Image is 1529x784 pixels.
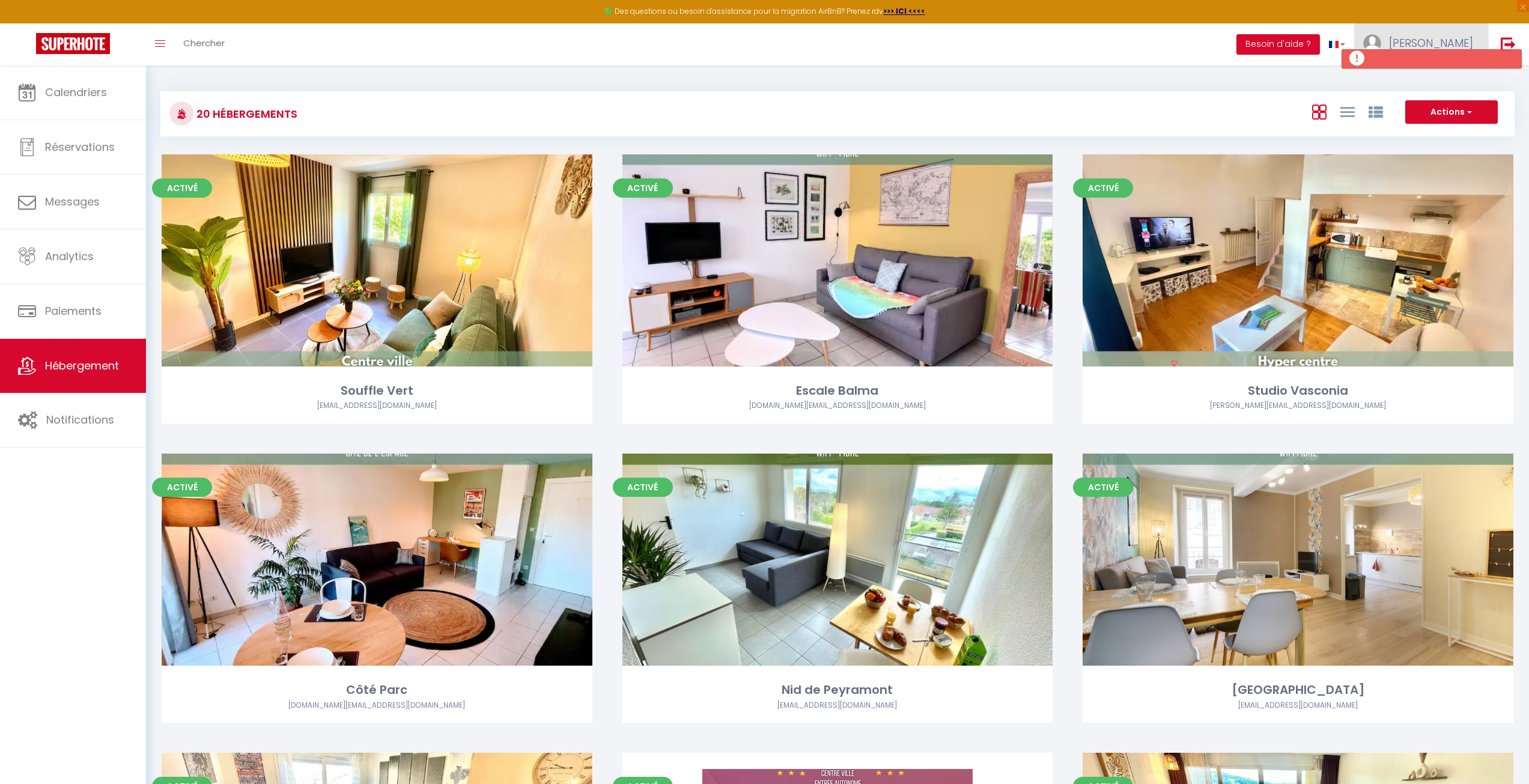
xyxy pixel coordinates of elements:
[1369,102,1383,121] a: Vue par Groupe
[1389,35,1473,50] span: [PERSON_NAME]
[45,85,107,100] span: Calendriers
[1354,23,1488,65] a: ... [PERSON_NAME]
[1083,681,1513,699] div: [GEOGRAPHIC_DATA]
[162,381,592,400] div: Souffle Vert
[1363,34,1381,52] img: ...
[45,358,119,373] span: Hébergement
[1236,34,1320,55] button: Besoin d'aide ?
[1073,178,1133,198] span: Activé
[1501,37,1516,52] img: logout
[883,6,925,16] a: >>> ICI <<<<
[622,400,1053,412] div: Airbnb
[613,478,673,497] span: Activé
[45,194,100,209] span: Messages
[1405,100,1498,124] button: Actions
[1083,400,1513,412] div: Airbnb
[1340,102,1355,121] a: Vue en Liste
[46,412,114,427] span: Notifications
[1083,700,1513,711] div: Airbnb
[152,178,212,198] span: Activé
[174,23,234,65] a: Chercher
[45,139,115,154] span: Réservations
[1073,478,1133,497] span: Activé
[152,478,212,497] span: Activé
[613,178,673,198] span: Activé
[622,681,1053,699] div: Nid de Peyramont
[622,381,1053,400] div: Escale Balma
[45,249,94,264] span: Analytics
[45,303,102,318] span: Paiements
[183,37,225,49] span: Chercher
[622,700,1053,711] div: Airbnb
[193,100,297,127] h3: 20 Hébergements
[1312,102,1327,121] a: Vue en Box
[162,400,592,412] div: Airbnb
[36,33,110,54] img: Super Booking
[1083,381,1513,400] div: Studio Vasconia
[162,681,592,699] div: Côté Parc
[162,700,592,711] div: Airbnb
